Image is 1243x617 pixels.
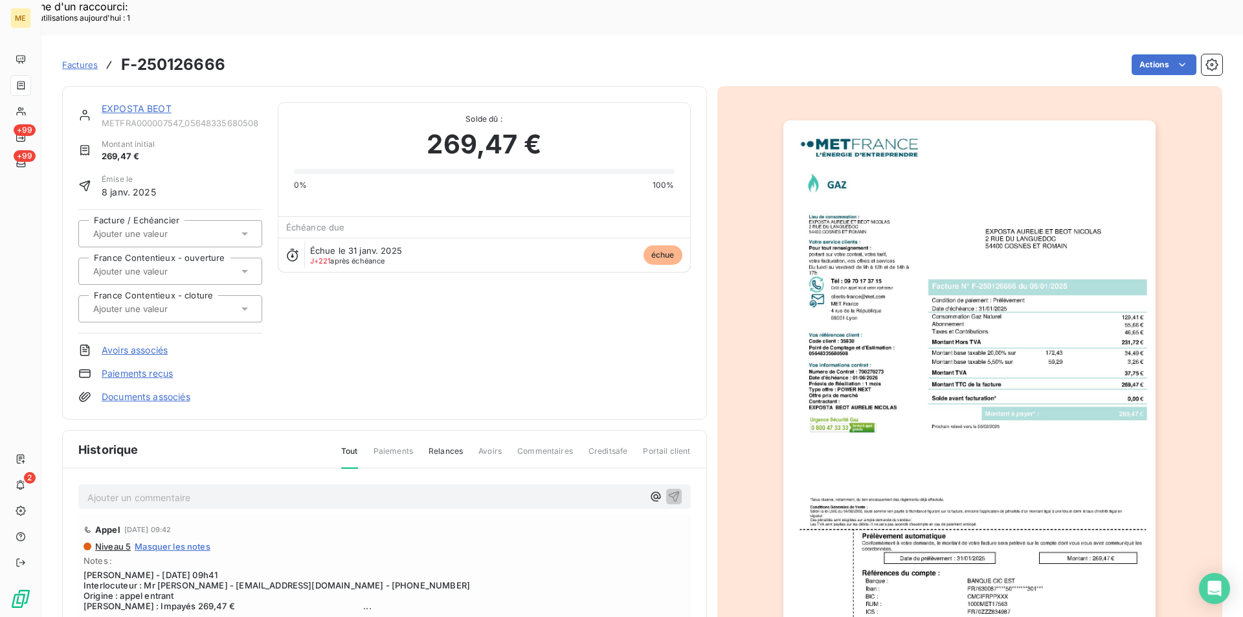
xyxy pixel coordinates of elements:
[310,245,402,256] span: Échue le 31 janv. 2025
[588,445,628,467] span: Creditsafe
[84,570,686,611] span: [PERSON_NAME] - [DATE] 09h41 Interlocuteur : Mr [PERSON_NAME] - [EMAIL_ADDRESS][DOMAIN_NAME] - [P...
[92,265,222,277] input: Ajouter une valeur
[14,124,36,136] span: +99
[102,118,262,128] span: METFRA000007547_05648335680508
[429,445,463,467] span: Relances
[62,60,98,70] span: Factures
[427,125,541,164] span: 269,47 €
[294,113,675,125] span: Solde dû :
[135,541,210,552] span: Masquer les notes
[14,150,36,162] span: +99
[124,526,172,533] span: [DATE] 09:42
[10,589,31,609] img: Logo LeanPay
[102,139,155,150] span: Montant initial
[102,344,168,357] a: Avoirs associés
[310,257,385,265] span: après échéance
[294,179,307,191] span: 0%
[478,445,502,467] span: Avoirs
[644,245,682,265] span: échue
[1132,54,1196,75] button: Actions
[286,222,345,232] span: Échéance due
[517,445,573,467] span: Commentaires
[24,472,36,484] span: 2
[92,303,222,315] input: Ajouter une valeur
[102,367,173,380] a: Paiements reçus
[62,58,98,71] a: Factures
[102,150,155,163] span: 269,47 €
[78,441,139,458] span: Historique
[374,445,413,467] span: Paiements
[84,555,686,566] span: Notes :
[643,445,690,467] span: Portail client
[102,103,172,114] a: EXPOSTA BEOT
[92,228,222,240] input: Ajouter une valeur
[94,541,131,552] span: Niveau 5
[95,524,120,535] span: Appel
[102,390,190,403] a: Documents associés
[653,179,675,191] span: 100%
[102,185,156,199] span: 8 janv. 2025
[121,53,225,76] h3: F-250126666
[1199,573,1230,604] div: Open Intercom Messenger
[310,256,331,265] span: J+221
[341,445,358,469] span: Tout
[102,174,156,185] span: Émise le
